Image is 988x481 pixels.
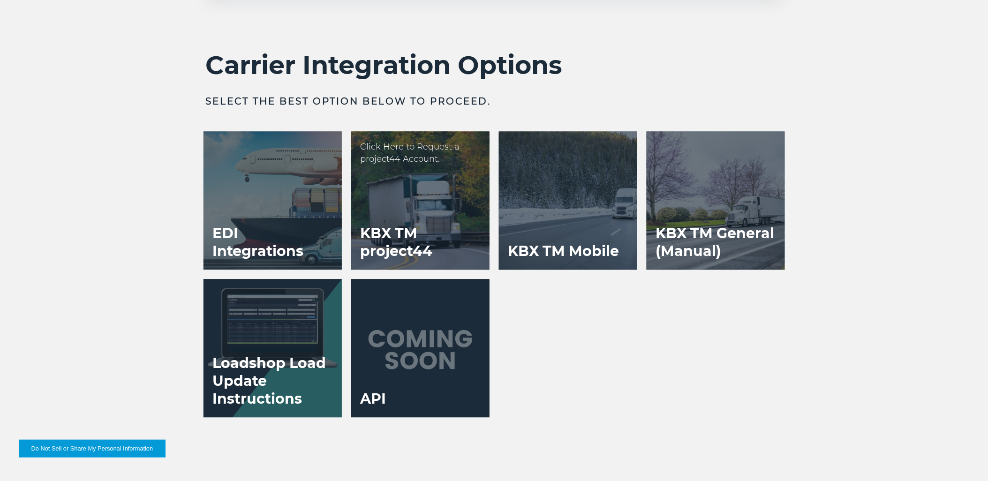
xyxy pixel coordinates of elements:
a: KBX TM General (Manual) [647,132,785,270]
a: KBX TM project44 [351,132,490,270]
h3: API [351,381,396,418]
h3: Loadshop Load Update Instructions [204,346,342,418]
button: Do Not Sell or Share My Personal Information [19,440,166,458]
p: Click Here to Request a project44 Account. [361,141,480,165]
a: EDI Integrations [204,132,342,270]
h2: Carrier Integration Options [206,50,783,81]
a: API [351,279,490,418]
h3: Select the best option below to proceed. [206,95,783,108]
h3: KBX TM General (Manual) [647,216,785,270]
a: KBX TM Mobile [499,132,637,270]
h3: EDI Integrations [204,216,342,270]
a: Loadshop Load Update Instructions [204,279,342,418]
h3: KBX TM Mobile [499,233,629,270]
h3: KBX TM project44 [351,216,490,270]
